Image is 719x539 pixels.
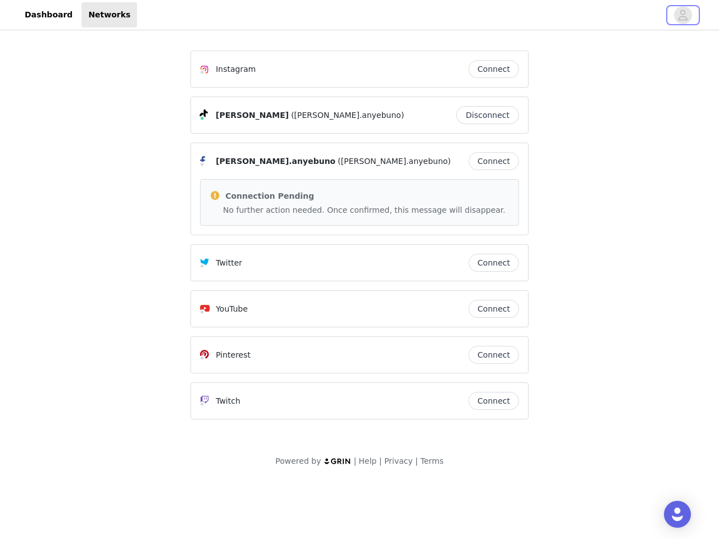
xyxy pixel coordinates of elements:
[468,60,519,78] button: Connect
[216,257,242,269] p: Twitter
[81,2,137,28] a: Networks
[216,109,289,121] span: [PERSON_NAME]
[379,456,382,465] span: |
[354,456,357,465] span: |
[324,458,352,465] img: logo
[384,456,413,465] a: Privacy
[468,346,519,364] button: Connect
[359,456,377,465] a: Help
[216,303,248,315] p: YouTube
[216,156,335,167] span: [PERSON_NAME].anyebuno
[216,63,256,75] p: Instagram
[216,395,240,407] p: Twitch
[18,2,79,28] a: Dashboard
[338,156,450,167] span: ([PERSON_NAME].anyebuno)
[291,109,404,121] span: ([PERSON_NAME].anyebuno)
[420,456,443,465] a: Terms
[216,349,251,361] p: Pinterest
[223,204,509,216] p: No further action needed. Once confirmed, this message will disappear.
[225,191,314,200] span: Connection Pending
[200,65,209,74] img: Instagram Icon
[415,456,418,465] span: |
[468,300,519,318] button: Connect
[664,501,691,528] div: Open Intercom Messenger
[275,456,321,465] span: Powered by
[456,106,519,124] button: Disconnect
[468,392,519,410] button: Connect
[677,6,688,24] div: avatar
[468,254,519,272] button: Connect
[468,152,519,170] button: Connect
